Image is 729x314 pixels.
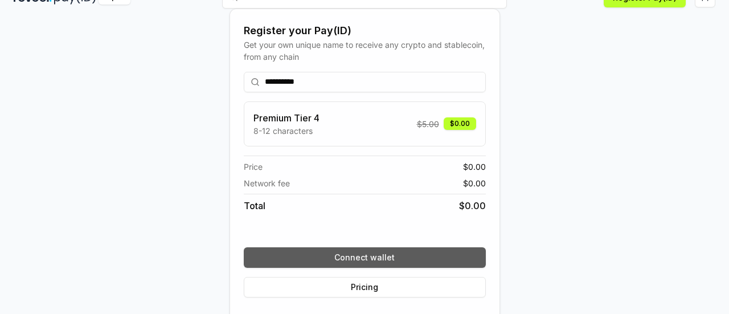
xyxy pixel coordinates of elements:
[253,125,320,137] p: 8-12 characters
[244,199,265,213] span: Total
[463,177,486,189] span: $ 0.00
[444,117,476,130] div: $0.00
[417,118,439,130] span: $ 5.00
[244,247,486,268] button: Connect wallet
[459,199,486,213] span: $ 0.00
[244,23,486,39] div: Register your Pay(ID)
[244,161,263,173] span: Price
[244,39,486,63] div: Get your own unique name to receive any crypto and stablecoin, from any chain
[244,177,290,189] span: Network fee
[244,277,486,297] button: Pricing
[463,161,486,173] span: $ 0.00
[253,111,320,125] h3: Premium Tier 4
